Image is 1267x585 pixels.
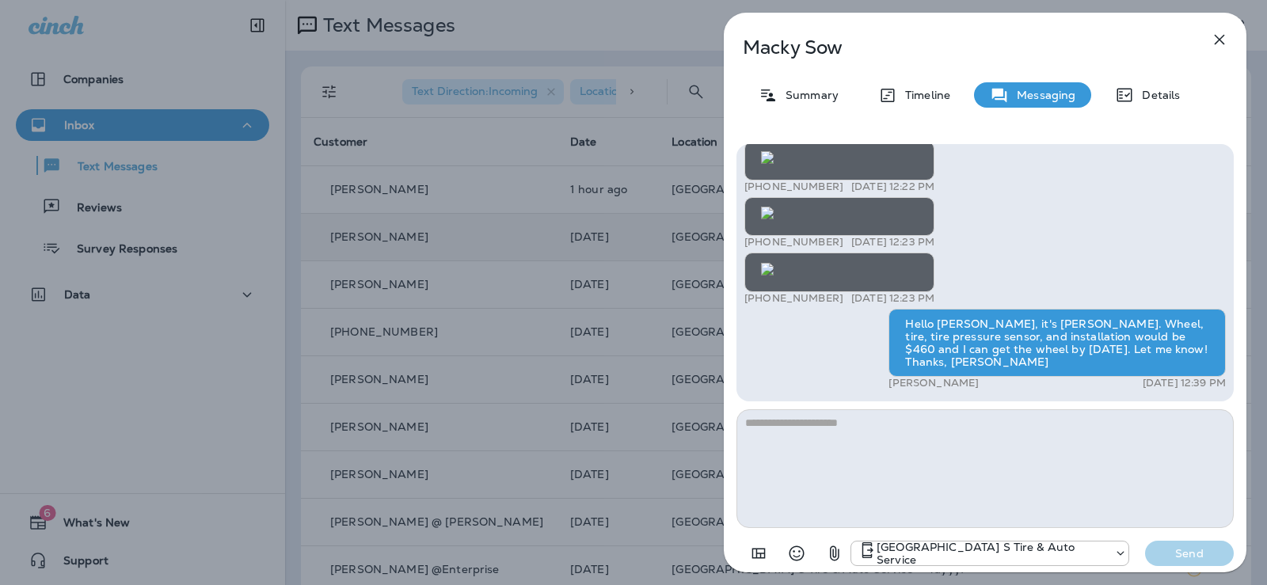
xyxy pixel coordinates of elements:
p: [PHONE_NUMBER] [744,236,843,249]
img: twilio-download [761,151,774,164]
img: twilio-download [761,263,774,275]
div: Hello [PERSON_NAME], it's [PERSON_NAME]. Wheel, tire, tire pressure sensor, and installation woul... [888,309,1226,377]
p: [PHONE_NUMBER] [744,180,843,193]
p: [DATE] 12:23 PM [851,292,934,305]
p: [DATE] 12:23 PM [851,236,934,249]
p: Summary [778,89,839,101]
p: [GEOGRAPHIC_DATA] S Tire & Auto Service [877,541,1106,566]
p: Messaging [1009,89,1075,101]
button: Select an emoji [781,538,812,569]
div: +1 (301) 975-0024 [851,541,1128,566]
p: [PHONE_NUMBER] [744,292,843,305]
p: [PERSON_NAME] [888,377,979,389]
img: twilio-download [761,207,774,219]
p: [DATE] 12:39 PM [1143,377,1226,389]
p: Macky Sow [743,36,1175,59]
button: Add in a premade template [743,538,774,569]
p: Details [1134,89,1180,101]
p: Timeline [897,89,950,101]
p: [DATE] 12:22 PM [851,180,934,193]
